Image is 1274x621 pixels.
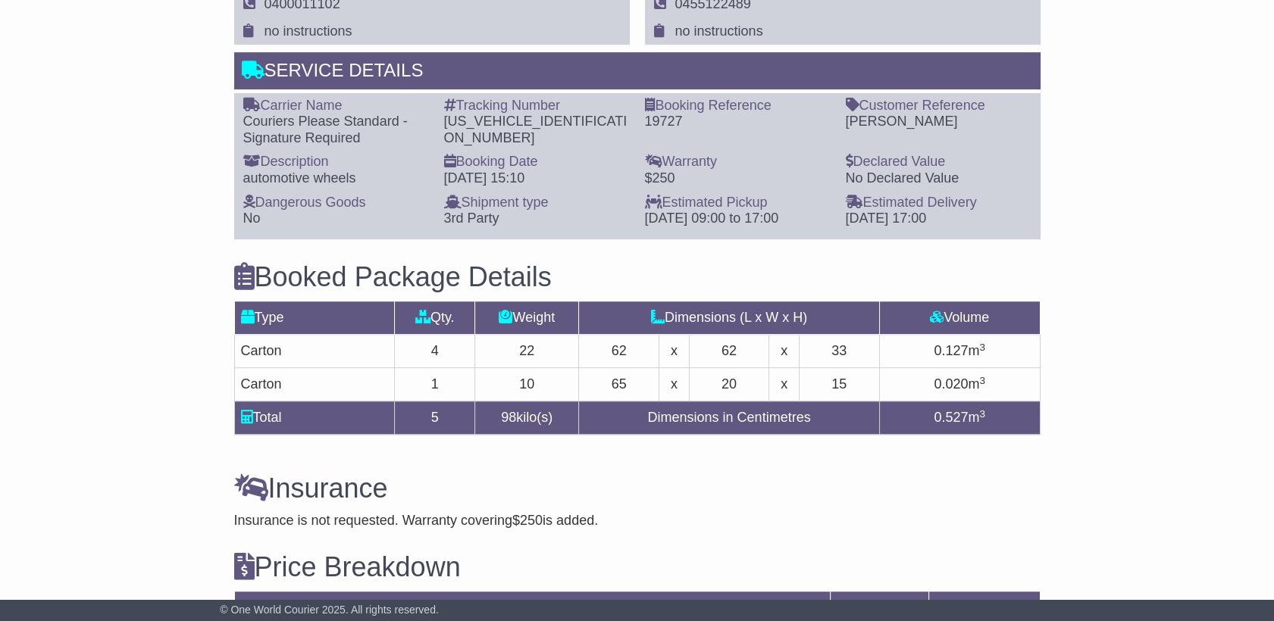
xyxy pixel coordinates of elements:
td: 65 [579,368,659,401]
div: Estimated Pickup [645,195,831,211]
td: 22 [475,335,579,368]
div: Declared Value [846,154,1031,170]
h3: Booked Package Details [234,262,1041,292]
td: x [659,368,689,401]
span: $250 [512,513,543,528]
span: 0.020 [934,376,968,392]
div: Carrier Name [243,98,429,114]
span: no instructions [265,23,352,39]
td: Weight [475,301,579,335]
td: x [769,368,799,401]
sup: 3 [979,375,985,386]
div: [US_VEHICLE_IDENTIFICATION_NUMBER] [444,114,630,146]
div: Couriers Please Standard - Signature Required [243,114,429,146]
h3: Insurance [234,473,1041,504]
div: [DATE] 17:00 [846,211,1031,227]
td: Qty. [395,301,475,335]
td: Carton [234,335,395,368]
span: 98 [501,410,516,425]
sup: 3 [979,408,985,420]
div: Estimated Delivery [846,195,1031,211]
td: 62 [689,335,769,368]
span: 0.527 [934,410,968,425]
td: 62 [579,335,659,368]
div: [DATE] 09:00 to 17:00 [645,211,831,227]
div: $250 [645,170,831,187]
div: Shipment type [444,195,630,211]
td: 4 [395,335,475,368]
div: Service Details [234,52,1041,93]
div: Description [243,154,429,170]
td: 33 [799,335,879,368]
div: [DATE] 15:10 [444,170,630,187]
td: Total [234,401,395,435]
td: m [879,401,1040,435]
td: 5 [395,401,475,435]
div: Booking Date [444,154,630,170]
td: Dimensions (L x W x H) [579,301,879,335]
td: Type [234,301,395,335]
span: No [243,211,261,226]
span: 3rd Party [444,211,499,226]
div: Insurance is not requested. Warranty covering is added. [234,513,1041,529]
td: x [769,335,799,368]
div: Warranty [645,154,831,170]
h3: Price Breakdown [234,552,1041,582]
div: [PERSON_NAME] [846,114,1031,130]
span: no instructions [675,23,763,39]
td: kilo(s) [475,401,579,435]
sup: 3 [979,342,985,353]
td: 10 [475,368,579,401]
div: Dangerous Goods [243,195,429,211]
span: © One World Courier 2025. All rights reserved. [220,604,439,616]
span: 0.127 [934,343,968,358]
div: automotive wheels [243,170,429,187]
td: Volume [879,301,1040,335]
td: m [879,335,1040,368]
td: m [879,368,1040,401]
div: Booking Reference [645,98,831,114]
div: 19727 [645,114,831,130]
td: 15 [799,368,879,401]
div: Customer Reference [846,98,1031,114]
td: 20 [689,368,769,401]
td: x [659,335,689,368]
div: Tracking Number [444,98,630,114]
td: Dimensions in Centimetres [579,401,879,435]
td: Carton [234,368,395,401]
div: No Declared Value [846,170,1031,187]
td: 1 [395,368,475,401]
